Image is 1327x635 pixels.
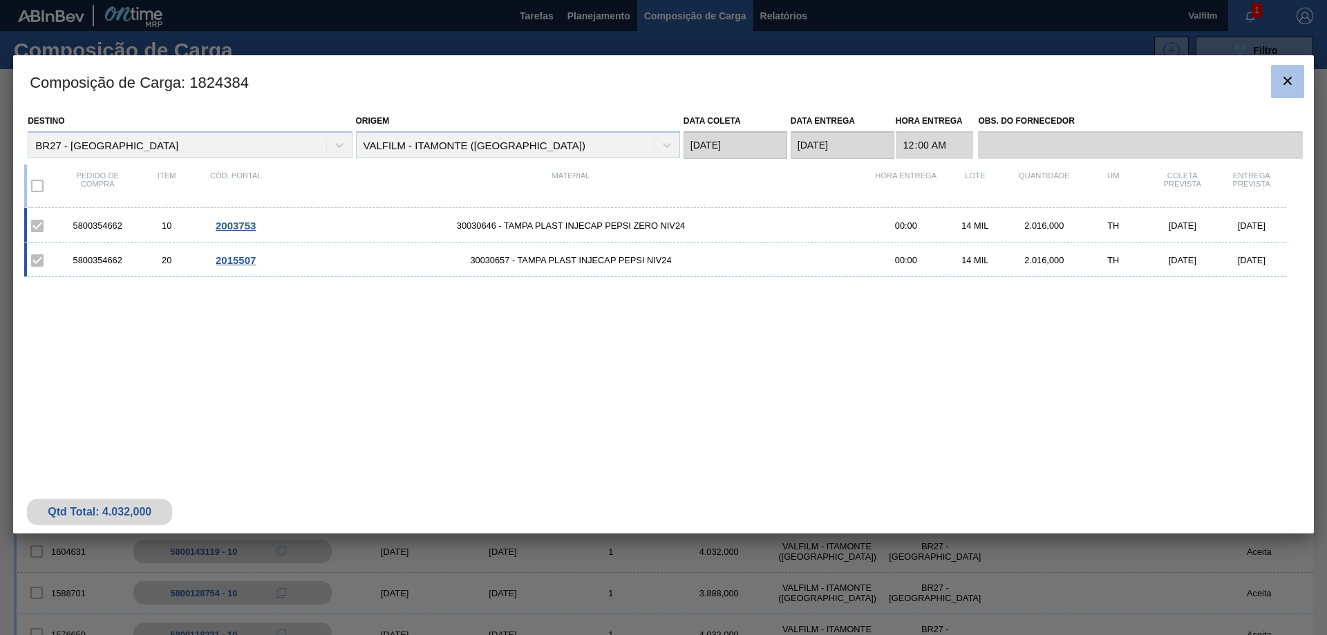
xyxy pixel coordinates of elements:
[63,220,132,231] div: 5800354662
[791,116,855,126] label: Data entrega
[201,254,270,266] div: Ir para o Pedido
[132,255,201,265] div: 20
[201,171,270,200] div: Cód. Portal
[1010,255,1079,265] div: 2.016,000
[1079,171,1148,200] div: UM
[896,111,974,131] label: Hora Entrega
[13,55,1314,108] h3: Composição de Carga : 1824384
[1217,171,1286,200] div: Entrega Prevista
[941,171,1010,200] div: Lote
[872,255,941,265] div: 00:00
[63,255,132,265] div: 5800354662
[684,131,787,159] input: dd/mm/yyyy
[941,255,1010,265] div: 14 MIL
[1079,220,1148,231] div: TH
[28,116,64,126] label: Destino
[1010,220,1079,231] div: 2.016,000
[1079,255,1148,265] div: TH
[1217,255,1286,265] div: [DATE]
[978,111,1302,131] label: Obs. do Fornecedor
[872,171,941,200] div: Hora Entrega
[1148,255,1217,265] div: [DATE]
[270,255,872,265] span: 30030657 - TAMPA PLAST INJECAP PEPSI NIV24
[872,220,941,231] div: 00:00
[791,131,894,159] input: dd/mm/yyyy
[1148,171,1217,200] div: Coleta Prevista
[1010,171,1079,200] div: Quantidade
[1148,220,1217,231] div: [DATE]
[201,220,270,231] div: Ir para o Pedido
[270,171,872,200] div: Material
[132,220,201,231] div: 10
[63,171,132,200] div: Pedido de compra
[270,220,872,231] span: 30030646 - TAMPA PLAST INJECAP PEPSI ZERO NIV24
[132,171,201,200] div: Item
[941,220,1010,231] div: 14 MIL
[1217,220,1286,231] div: [DATE]
[216,220,256,231] span: 2003753
[356,116,390,126] label: Origem
[37,506,162,518] div: Qtd Total: 4.032,000
[216,254,256,266] span: 2015507
[684,116,741,126] label: Data coleta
